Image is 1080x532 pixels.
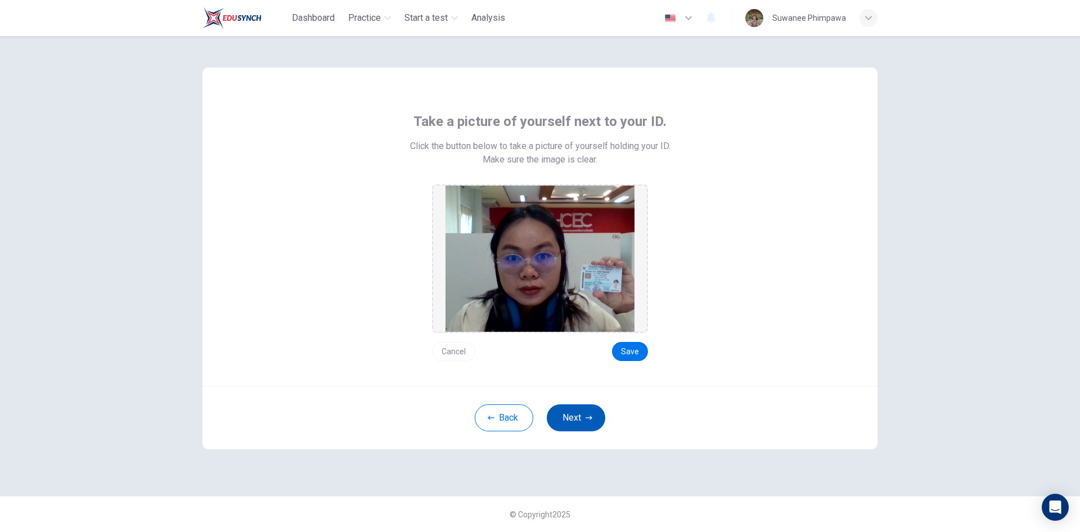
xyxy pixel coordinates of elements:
[202,7,262,29] img: Train Test logo
[510,510,570,519] span: © Copyright 2025
[1042,494,1069,521] div: Open Intercom Messenger
[467,8,510,28] button: Analysis
[404,11,448,25] span: Start a test
[413,112,667,130] span: Take a picture of yourself next to your ID.
[772,11,846,25] div: Suwanee Phimpawa
[400,8,462,28] button: Start a test
[292,11,335,25] span: Dashboard
[287,8,339,28] button: Dashboard
[410,139,670,153] span: Click the button below to take a picture of yourself holding your ID.
[547,404,605,431] button: Next
[745,9,763,27] img: Profile picture
[202,7,287,29] a: Train Test logo
[663,14,677,22] img: en
[475,404,533,431] button: Back
[612,342,648,361] button: Save
[432,342,475,361] button: Cancel
[471,11,505,25] span: Analysis
[348,11,381,25] span: Practice
[445,186,634,332] img: preview screemshot
[483,153,597,166] span: Make sure the image is clear.
[344,8,395,28] button: Practice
